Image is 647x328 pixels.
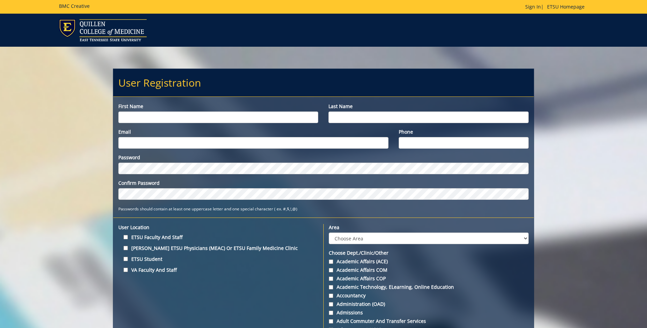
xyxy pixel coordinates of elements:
label: Password [118,154,529,161]
label: Email [118,129,388,135]
label: [PERSON_NAME] ETSU Physicians (MEAC) or ETSU Family Medicine Clinic [118,243,318,253]
label: Adult Commuter and Transfer Services [329,318,528,325]
label: Accountancy [329,292,528,299]
h5: BMC Creative [59,3,90,9]
p: | [525,3,588,10]
label: Area [329,224,528,231]
h2: User Registration [113,69,534,96]
label: Confirm Password [118,180,529,187]
label: Academic Affairs COM [329,267,528,273]
label: Academic Affairs (ACE) [329,258,528,265]
label: Academic Technology, eLearning, Online Education [329,284,528,290]
label: Last name [328,103,528,110]
label: Choose Dept./Clinic/Other [329,250,528,256]
img: ETSU logo [59,19,147,41]
label: ETSU Student [118,254,318,264]
label: Admissions [329,309,528,316]
label: User location [118,224,318,231]
label: Academic Affairs COP [329,275,528,282]
label: Administration (OAD) [329,301,528,308]
label: First name [118,103,318,110]
label: ETSU Faculty and Staff [118,233,318,242]
a: Sign In [525,3,541,10]
a: ETSU Homepage [544,3,588,10]
label: VA Faculty and Staff [118,265,318,274]
small: Passwords should contain at least one uppercase letter and one special character ( ex. #,$,!,@) [118,206,297,211]
label: Phone [399,129,529,135]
